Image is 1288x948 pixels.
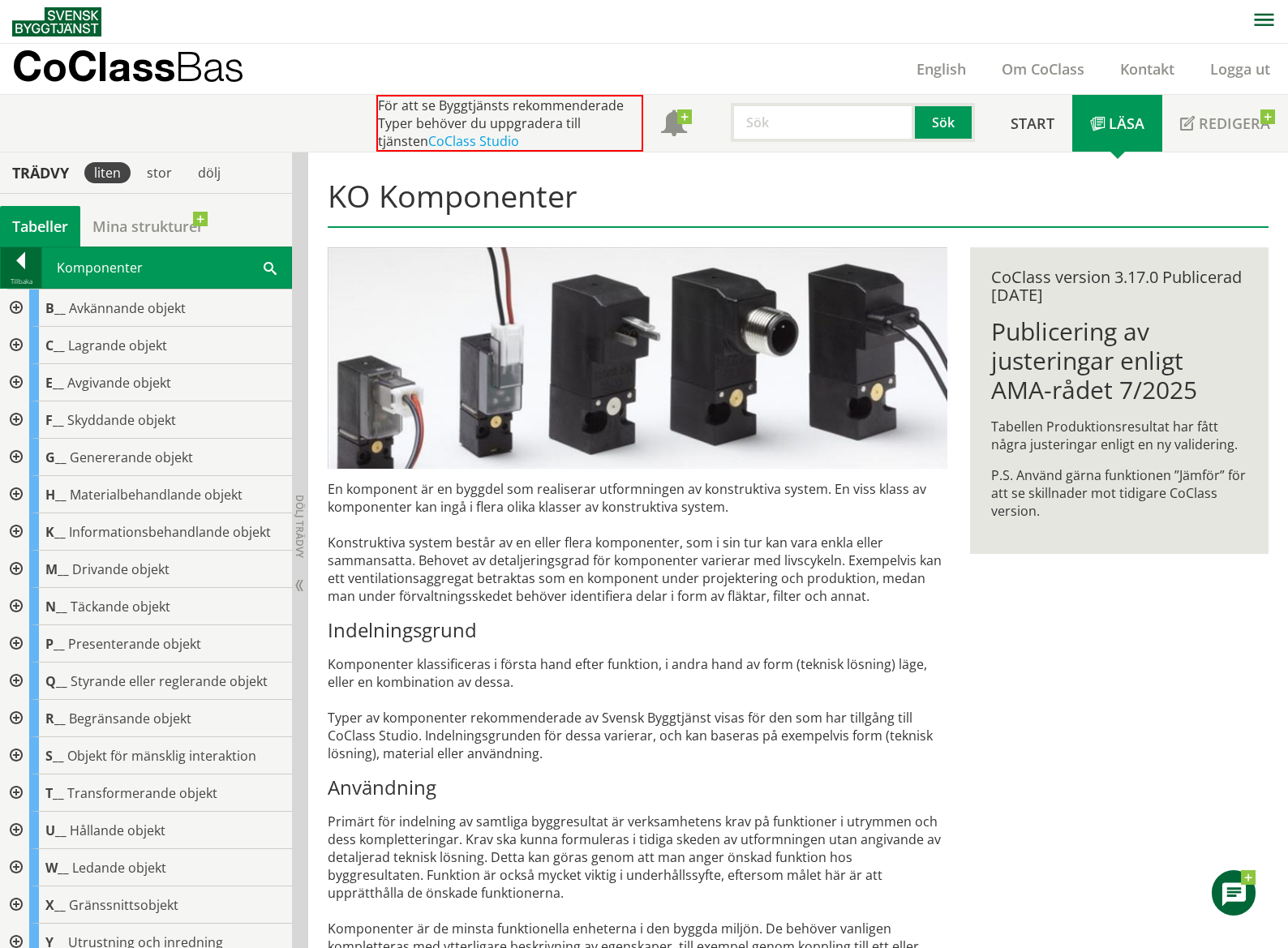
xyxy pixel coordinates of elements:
span: Genererande objekt [70,448,193,466]
span: C__ [45,337,65,354]
a: Kontakt [1102,59,1192,79]
a: Logga ut [1192,59,1288,79]
div: Tillbaka [1,275,41,288]
h3: Användning [328,775,947,800]
span: Läsa [1109,114,1144,133]
span: X__ [45,896,66,914]
a: Om CoClass [984,59,1102,79]
p: P.S. Använd gärna funktionen ”Jämför” för att se skillnader mot tidigare CoClass version. [991,466,1247,520]
div: Trädvy [3,164,78,182]
span: U__ [45,821,67,839]
span: P__ [45,635,65,653]
span: F__ [45,411,64,429]
span: Materialbehandlande objekt [70,486,243,504]
button: Sök [915,103,975,142]
span: Gränssnittsobjekt [69,896,178,914]
img: Svensk Byggtjänst [12,7,101,36]
a: Redigera [1162,95,1288,152]
span: H__ [45,486,67,504]
span: R__ [45,710,66,727]
span: Objekt för mänsklig interaktion [67,747,256,765]
span: N__ [45,598,67,616]
a: Mina strukturer [80,206,216,247]
span: Informationsbehandlande objekt [69,523,271,541]
span: S__ [45,747,64,765]
a: CoClass Studio [428,132,519,150]
div: För att se Byggtjänsts rekommenderade Typer behöver du uppgradera till tjänsten [376,95,643,152]
span: Avgivande objekt [67,374,171,392]
span: K__ [45,523,66,541]
div: CoClass version 3.17.0 Publicerad [DATE] [991,268,1247,304]
span: Styrande eller reglerande objekt [71,672,268,690]
span: Sök i tabellen [264,259,277,276]
h1: KO Komponenter [328,178,1268,228]
span: Transformerande objekt [67,784,217,802]
span: Presenterande objekt [68,635,201,653]
div: liten [84,162,131,183]
a: Start [993,95,1072,152]
span: Q__ [45,672,67,690]
h3: Indelningsgrund [328,618,947,642]
span: Skyddande objekt [67,411,176,429]
span: Notifikationer [661,112,687,138]
span: B__ [45,299,66,317]
span: Avkännande objekt [69,299,186,317]
span: Bas [175,42,244,90]
div: stor [137,162,182,183]
span: W__ [45,859,69,877]
span: Täckande objekt [71,598,170,616]
a: CoClassBas [12,44,279,94]
span: E__ [45,374,64,392]
p: Tabellen Produktionsresultat har fått några justeringar enligt en ny validering. [991,418,1247,453]
h1: Publicering av justeringar enligt AMA-rådet 7/2025 [991,317,1247,405]
span: Dölj trädvy [293,495,307,558]
span: Drivande objekt [72,560,170,578]
div: dölj [188,162,230,183]
span: G__ [45,448,67,466]
span: Begränsande objekt [69,710,191,727]
span: Redigera [1199,114,1270,133]
a: Läsa [1072,95,1162,152]
span: Ledande objekt [72,859,166,877]
span: Lagrande objekt [68,337,167,354]
input: Sök [731,103,915,142]
a: English [899,59,984,79]
span: Start [1011,114,1054,133]
div: Komponenter [42,247,291,288]
p: CoClass [12,57,244,75]
span: Hållande objekt [70,821,165,839]
span: M__ [45,560,69,578]
img: pilotventiler.jpg [328,247,947,469]
span: T__ [45,784,64,802]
